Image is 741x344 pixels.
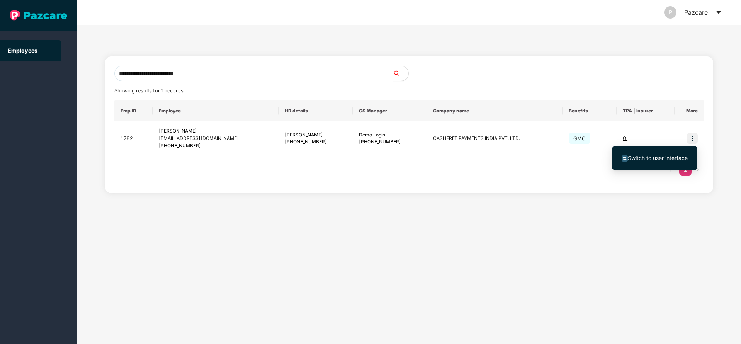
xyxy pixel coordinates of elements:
span: Switch to user interface [628,155,688,161]
td: 1782 [114,121,153,156]
td: CASHFREE PAYMENTS INDIA PVT. LTD. [427,121,562,156]
th: Benefits [563,100,617,121]
span: caret-down [716,9,722,15]
button: right [692,164,704,176]
img: svg+xml;base64,PHN2ZyB4bWxucz0iaHR0cDovL3d3dy53My5vcmcvMjAwMC9zdmciIHdpZHRoPSIxNiIgaGVpZ2h0PSIxNi... [622,155,628,162]
th: CS Manager [353,100,427,121]
th: TPA | Insurer [617,100,675,121]
div: [PERSON_NAME] [159,128,272,135]
th: Emp ID [114,100,153,121]
th: Employee [153,100,279,121]
div: [EMAIL_ADDRESS][DOMAIN_NAME] [159,135,272,142]
span: Showing results for 1 records. [114,88,185,94]
div: [PHONE_NUMBER] [359,138,421,146]
button: search [393,66,409,81]
th: More [675,100,704,121]
div: [PHONE_NUMBER] [285,138,347,146]
span: right [695,167,700,172]
div: Demo Login [359,131,421,139]
th: Company name [427,100,562,121]
span: P [669,6,672,19]
span: search [393,70,408,77]
th: HR details [279,100,353,121]
span: GMC [569,133,590,144]
div: [PHONE_NUMBER] [159,142,272,150]
a: Employees [8,47,37,54]
div: [PERSON_NAME] [285,131,347,139]
li: Next Page [692,164,704,176]
img: icon [687,133,698,144]
span: OI [623,135,627,141]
